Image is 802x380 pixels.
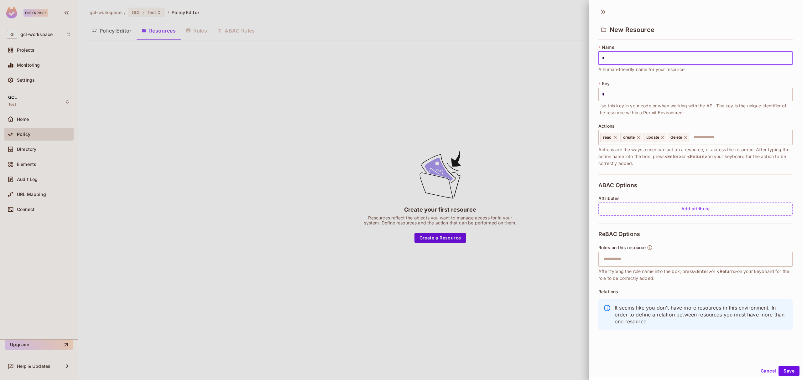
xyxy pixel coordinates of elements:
[602,45,614,50] span: Name
[687,154,707,159] span: <Return>
[603,135,612,140] span: read
[598,289,618,294] span: Relations
[598,102,793,116] span: Use this key in your code or when working with the API. The key is the unique identifier of the r...
[598,268,793,282] span: After typing the role name into the box, press or on your keyboard for the role to be correctly a...
[598,146,793,167] span: Actions are the ways a user can act on a resource, or access the resource. After typing the actio...
[598,66,685,73] span: A human-friendly name for your resource
[598,202,793,216] div: Add attribute
[664,154,682,159] span: <Enter>
[620,133,642,142] div: create
[602,81,610,86] span: Key
[598,231,640,237] span: ReBAC Options
[670,135,682,140] span: delete
[643,133,667,142] div: update
[694,269,711,274] span: <Enter>
[610,26,654,33] span: New Resource
[779,366,799,376] button: Save
[615,304,788,325] p: It seems like you don't have more resources in this environment. In order to define a relation be...
[758,366,779,376] button: Cancel
[600,133,619,142] div: read
[598,196,620,201] span: Attributes
[598,245,646,250] span: Roles on this resource
[598,182,637,188] span: ABAC Options
[668,133,689,142] div: delete
[716,269,737,274] span: <Return>
[623,135,635,140] span: create
[646,135,659,140] span: update
[598,124,615,129] span: Actions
